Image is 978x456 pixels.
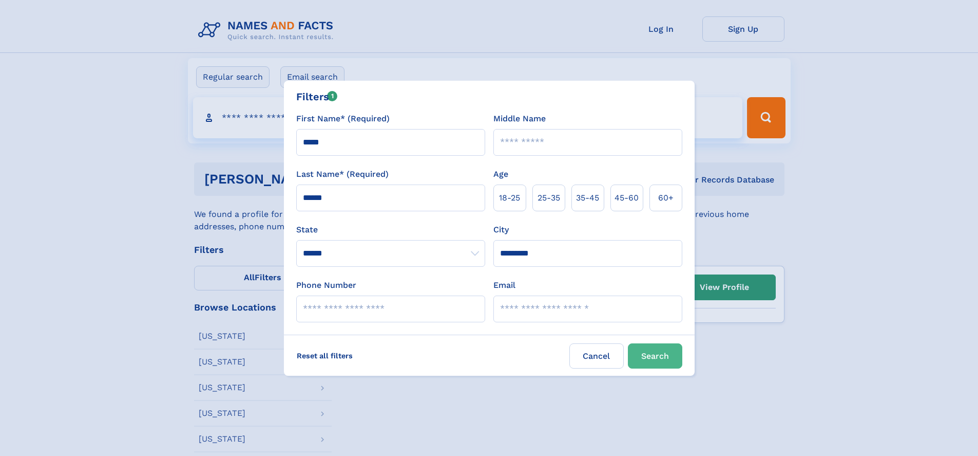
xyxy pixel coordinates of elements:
[296,279,356,291] label: Phone Number
[493,279,515,291] label: Email
[538,192,560,204] span: 25‑35
[499,192,520,204] span: 18‑25
[615,192,639,204] span: 45‑60
[569,343,624,369] label: Cancel
[296,168,389,180] label: Last Name* (Required)
[628,343,682,369] button: Search
[658,192,674,204] span: 60+
[493,168,508,180] label: Age
[493,224,509,236] label: City
[296,89,338,104] div: Filters
[296,113,390,125] label: First Name* (Required)
[290,343,359,368] label: Reset all filters
[296,224,485,236] label: State
[576,192,599,204] span: 35‑45
[493,113,546,125] label: Middle Name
